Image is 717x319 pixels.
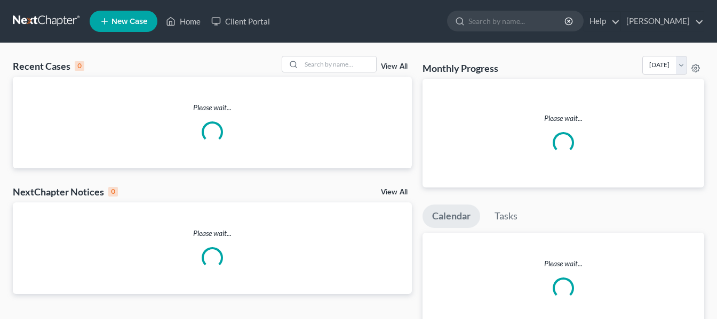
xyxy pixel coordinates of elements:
[423,205,480,228] a: Calendar
[108,187,118,197] div: 0
[13,102,412,113] p: Please wait...
[111,18,147,26] span: New Case
[381,189,408,196] a: View All
[13,185,118,198] div: NextChapter Notices
[301,56,376,72] input: Search by name...
[431,113,696,124] p: Please wait...
[13,228,412,239] p: Please wait...
[423,62,498,75] h3: Monthly Progress
[206,12,275,31] a: Client Portal
[485,205,527,228] a: Tasks
[621,12,704,31] a: [PERSON_NAME]
[468,11,566,31] input: Search by name...
[161,12,206,31] a: Home
[381,63,408,70] a: View All
[13,60,84,72] div: Recent Cases
[584,12,620,31] a: Help
[423,258,704,269] p: Please wait...
[75,61,84,71] div: 0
